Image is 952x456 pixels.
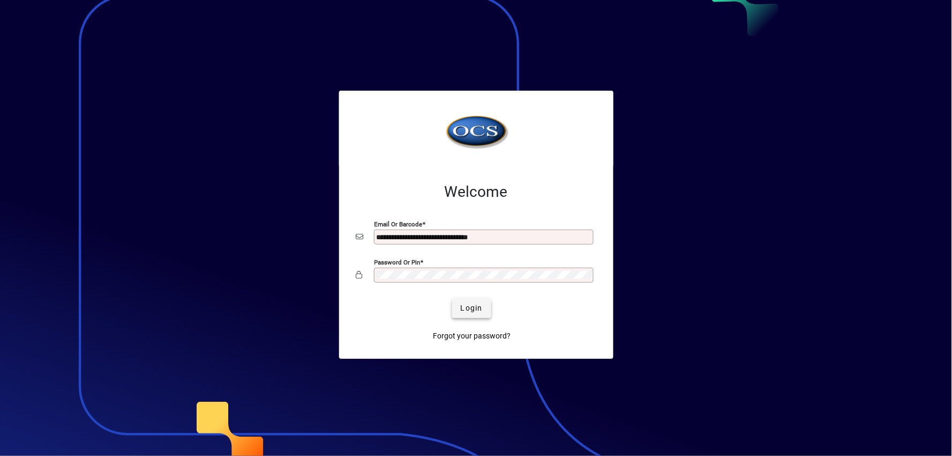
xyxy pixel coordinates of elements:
h2: Welcome [356,183,596,201]
button: Login [452,299,491,318]
a: Forgot your password? [429,327,515,346]
span: Login [461,303,483,314]
mat-label: Email or Barcode [374,220,423,227]
mat-label: Password or Pin [374,258,421,266]
span: Forgot your password? [433,330,511,342]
